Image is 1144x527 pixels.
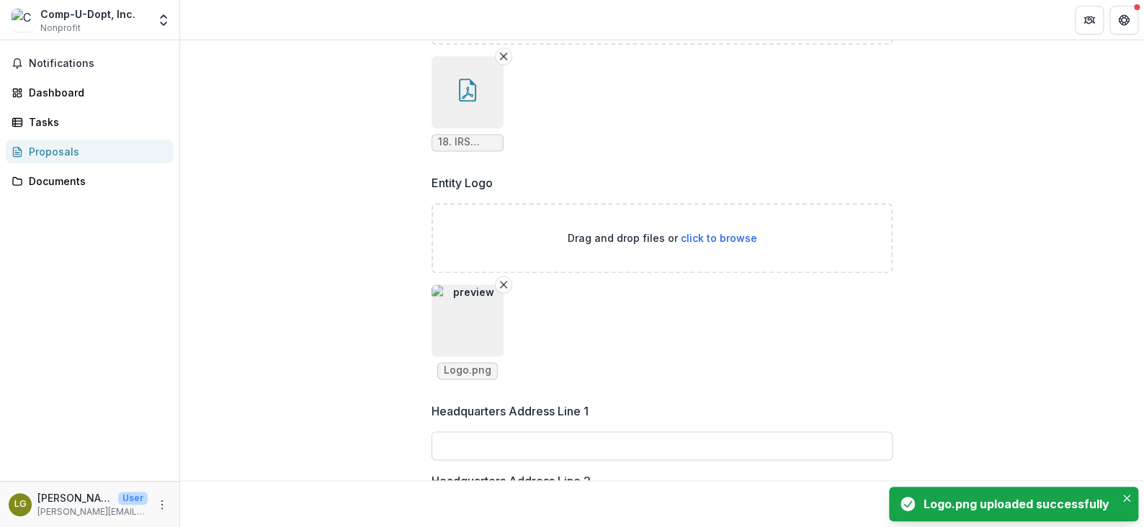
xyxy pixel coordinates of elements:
button: Close [1118,490,1135,507]
button: More [153,496,171,513]
button: Partners [1075,6,1104,35]
button: Get Help [1109,6,1138,35]
span: Logo.png [444,364,491,377]
div: Remove File18. IRS Determination Letter.pdf [432,56,504,151]
p: [PERSON_NAME][EMAIL_ADDRESS][DOMAIN_NAME] [37,505,148,518]
span: click to browse [681,232,757,244]
button: Open entity switcher [153,6,174,35]
p: Headquarters Address Line 1 [432,402,589,420]
a: Dashboard [6,81,174,104]
div: Documents [29,174,162,189]
span: Nonprofit [40,22,81,35]
div: Remove FilepreviewLogo.png [432,284,504,379]
p: Headquarters Address Line 2 [432,472,591,489]
button: Remove File [495,48,512,65]
span: Notifications [29,58,168,70]
span: 18. IRS Determination Letter.pdf [438,136,497,148]
img: preview [432,284,504,356]
div: Proposals [29,144,162,159]
div: Tasks [29,114,162,130]
div: Liz Green [14,500,27,509]
a: Documents [6,169,174,193]
div: Comp-U-Dopt, Inc. [40,6,135,22]
p: [PERSON_NAME] [37,490,112,505]
button: Remove File [495,276,512,293]
p: Drag and drop files or [568,230,757,246]
p: User [118,492,148,505]
img: Comp-U-Dopt, Inc. [12,9,35,32]
div: Logo.png uploaded successfully [924,495,1109,513]
div: Dashboard [29,85,162,100]
p: Entity Logo [432,174,493,192]
button: Notifications [6,52,174,75]
div: Notifications-bottom-right [883,481,1144,527]
a: Tasks [6,110,174,134]
a: Proposals [6,140,174,163]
